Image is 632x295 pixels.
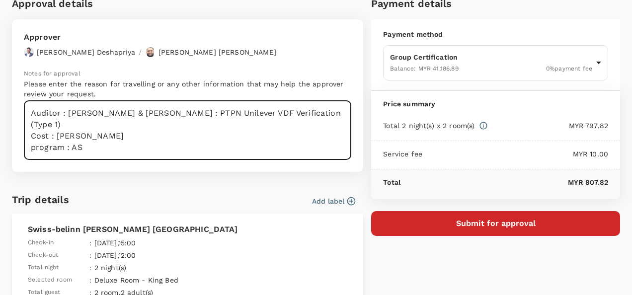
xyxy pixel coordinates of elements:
[24,69,351,79] p: Notes for approval
[37,47,136,57] p: [PERSON_NAME] Deshapriya
[94,263,249,273] p: 2 night(s)
[12,192,69,208] h6: Trip details
[383,177,400,187] p: Total
[24,47,34,57] img: avatar-67a5bcb800f47.png
[89,250,91,260] span: :
[139,47,142,57] p: /
[383,121,474,131] p: Total 2 night(s) x 2 room(s)
[89,238,91,248] span: :
[24,31,276,43] p: Approver
[383,99,608,109] p: Price summary
[28,275,72,285] span: Selected room
[390,52,592,62] p: Group Certification
[383,29,608,39] p: Payment method
[383,149,422,159] p: Service fee
[28,238,54,248] span: Check-in
[158,47,276,57] p: [PERSON_NAME] [PERSON_NAME]
[94,250,249,260] p: [DATE] , 12:00
[94,275,249,285] p: Deluxe Room - King Bed
[89,263,91,273] span: :
[28,263,59,273] span: Total night
[94,238,249,248] p: [DATE] , 15:00
[24,79,351,99] p: Please enter the reason for travelling or any other information that may help the approver review...
[546,65,592,72] span: 0 % payment fee
[390,65,458,72] span: Balance : MYR 41,186.89
[371,211,620,236] button: Submit for approval
[28,250,58,260] span: Check-out
[383,45,608,80] div: Group CertificationBalance: MYR 41,186.890%payment fee
[28,223,347,235] p: Swiss-belinn [PERSON_NAME] [GEOGRAPHIC_DATA]
[400,177,608,187] p: MYR 807.82
[312,196,355,206] button: Add label
[422,149,608,159] p: MYR 10.00
[89,275,91,285] span: :
[146,47,156,57] img: avatar-67b4218f54620.jpeg
[488,121,608,131] p: MYR 797.82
